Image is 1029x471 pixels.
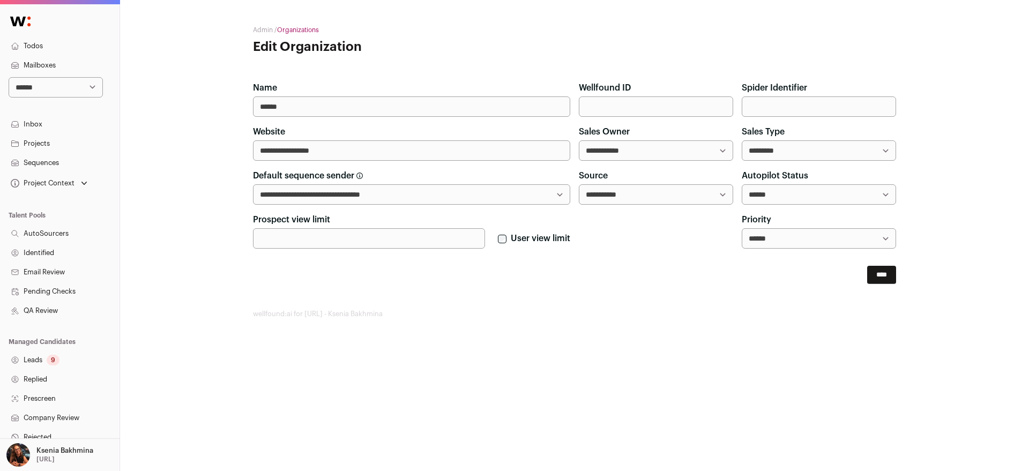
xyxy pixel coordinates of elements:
h2: Admin / [253,26,467,34]
footer: wellfound:ai for [URL] - Ksenia Bakhmina [253,310,896,318]
p: [URL] [36,455,55,463]
button: Open dropdown [4,443,95,467]
label: Sales Owner [579,125,630,138]
span: Default sequence sender [253,169,354,182]
span: The user associated with this email will be used as the default sender when creating sequences fr... [356,173,363,179]
label: Website [253,125,285,138]
label: Priority [742,213,771,226]
img: 13968079-medium_jpg [6,443,30,467]
label: Autopilot Status [742,169,808,182]
label: Prospect view limit [253,213,330,226]
button: Open dropdown [9,176,90,191]
label: User view limit [511,232,570,245]
div: Project Context [9,179,74,188]
label: Name [253,81,277,94]
img: Wellfound [4,11,36,32]
p: Ksenia Bakhmina [36,446,93,455]
a: Organizations [277,27,319,33]
label: Sales Type [742,125,785,138]
label: Spider Identifier [742,81,807,94]
label: Wellfound ID [579,81,631,94]
label: Source [579,169,608,182]
h1: Edit Organization [253,39,467,56]
div: 9 [47,355,59,365]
